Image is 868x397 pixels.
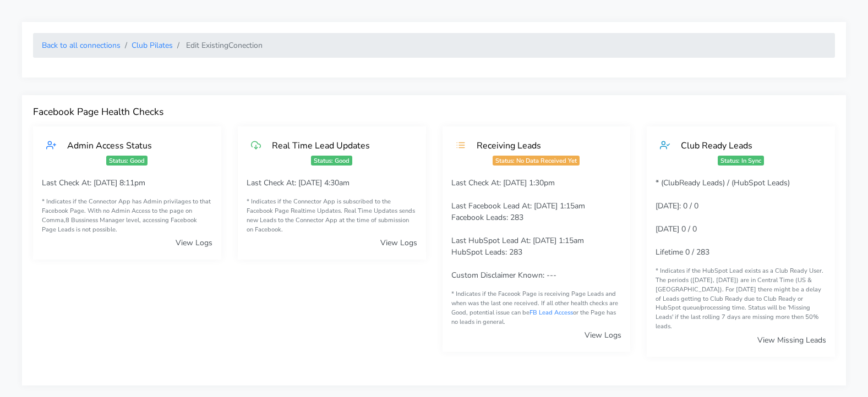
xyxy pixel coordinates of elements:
[451,270,556,280] span: Custom Disclaimer Known: ---
[585,330,621,340] a: View Logs
[656,178,790,188] span: * (ClubReady Leads) / (HubSpot Leads)
[106,156,148,166] span: Status: Good
[311,156,352,166] span: Status: Good
[466,140,618,151] div: Receiving Leads
[42,177,212,189] p: Last Check At: [DATE] 8:11pm
[33,106,835,118] h4: Facebook Page Health Checks
[670,140,822,151] div: Club Ready Leads
[718,156,764,166] span: Status: In Sync
[451,290,618,326] span: * Indicates if the Faceook Page is receiving Page Leads and when was the last one received. If al...
[451,178,555,188] span: Last Check At: [DATE] 1:30pm
[757,335,826,345] a: View Missing Leads
[529,308,573,317] a: FB Lead Access
[451,201,585,211] span: Last Facebook Lead At: [DATE] 1:15am
[656,247,709,257] span: Lifetime 0 / 283
[42,197,212,234] small: * Indicates if the Connector App has Admin privilages to that Facebook Page. With no Admin Access...
[247,197,417,234] small: * Indicates if the Connector App is subscribed to the Facebook Page Realtime Updates. Real Time U...
[132,40,173,51] a: Club Pilates
[656,224,697,234] span: [DATE] 0 / 0
[451,235,584,246] span: Last HubSpot Lead At: [DATE] 1:15am
[56,140,208,151] div: Admin Access Status
[261,140,413,151] div: Real Time Lead Updates
[380,238,417,248] a: View Logs
[176,238,212,248] a: View Logs
[451,247,522,257] span: HubSpot Leads: 283
[42,40,121,51] a: Back to all connections
[33,33,835,58] nav: breadcrumb
[173,40,263,51] li: Edit Existing Conection
[656,201,698,211] span: [DATE]: 0 / 0
[493,156,580,166] span: Status: No Data Received Yet
[451,212,523,223] span: Facebook Leads: 283
[247,177,417,189] p: Last Check At: [DATE] 4:30am
[656,267,823,330] span: * Indicates if the HubSpot Lead exists as a Club Ready User. The periods ([DATE], [DATE]) are in ...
